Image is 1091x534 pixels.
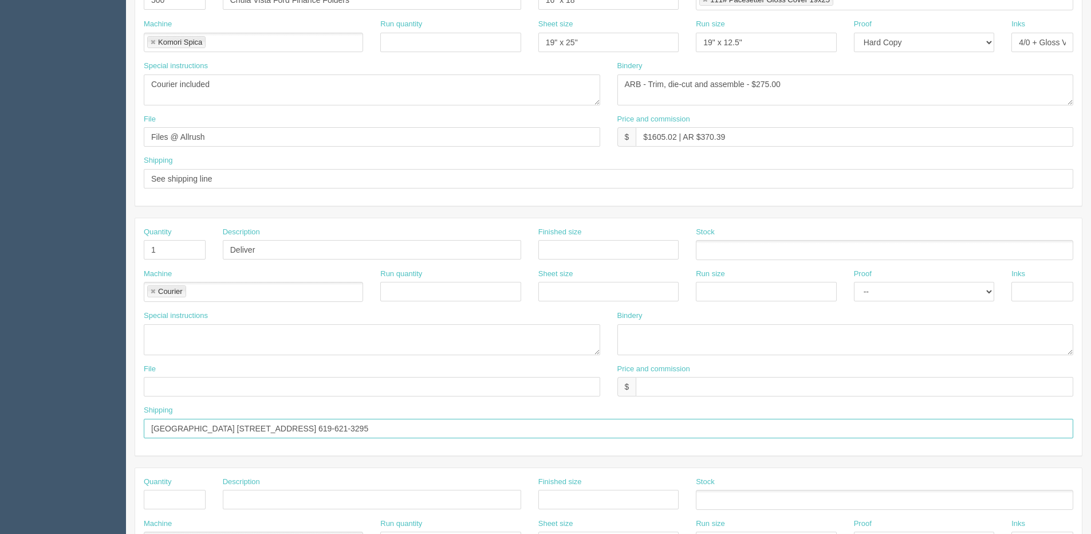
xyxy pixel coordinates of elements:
label: Stock [696,227,715,238]
label: Bindery [617,311,643,321]
label: Machine [144,519,172,529]
label: Finished size [538,227,582,238]
label: Proof [854,269,872,280]
label: Run quantity [380,19,422,30]
label: Run size [696,269,725,280]
label: Quantity [144,477,171,488]
label: Run quantity [380,269,422,280]
label: Description [223,227,260,238]
label: Inks [1011,519,1025,529]
label: File [144,114,156,125]
label: Price and commission [617,364,690,375]
label: Description [223,477,260,488]
label: Bindery [617,61,643,72]
label: Stock [696,477,715,488]
label: Inks [1011,269,1025,280]
div: $ [617,377,636,396]
label: Machine [144,19,172,30]
label: File [144,364,156,375]
label: Sheet size [538,269,573,280]
label: Run size [696,519,725,529]
label: Proof [854,19,872,30]
label: Proof [854,519,872,529]
label: Special instructions [144,61,208,72]
label: Special instructions [144,311,208,321]
label: Sheet size [538,19,573,30]
label: Inks [1011,19,1025,30]
label: Quantity [144,227,171,238]
div: Courier [158,288,183,295]
label: Shipping [144,155,173,166]
label: Sheet size [538,519,573,529]
div: Komori Spica [158,38,202,46]
textarea: ARB - Trim, die-cut and assemble - $275.00 [617,74,1074,105]
label: Finished size [538,477,582,488]
div: $ [617,127,636,147]
label: Run size [696,19,725,30]
label: Run quantity [380,519,422,529]
textarea: Courier included [144,74,600,105]
label: Machine [144,269,172,280]
label: Price and commission [617,114,690,125]
label: Shipping [144,405,173,416]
